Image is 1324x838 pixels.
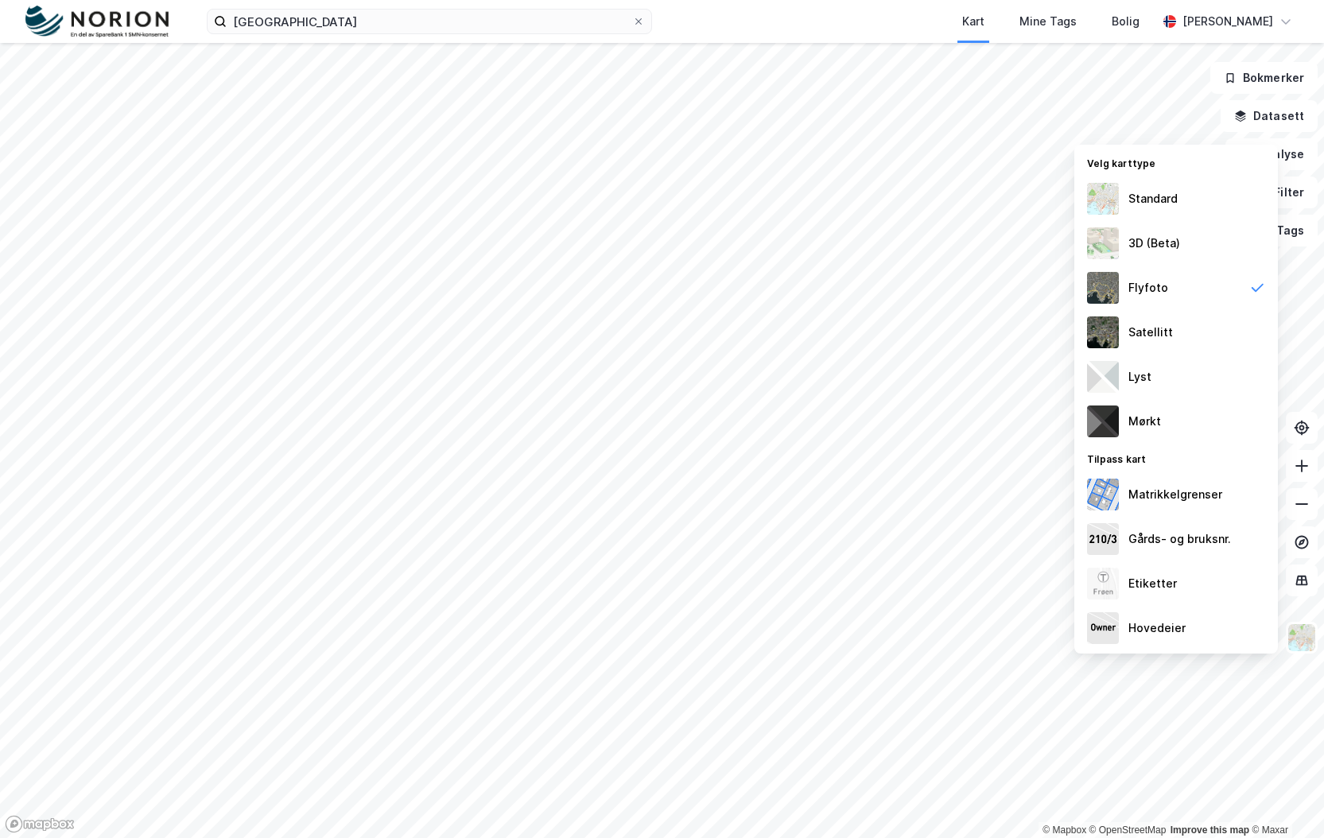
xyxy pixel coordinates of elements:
div: Lyst [1128,367,1151,386]
a: OpenStreetMap [1089,824,1167,836]
div: Satellitt [1128,323,1173,342]
img: Z [1087,272,1119,304]
img: Z [1087,568,1119,599]
div: Etiketter [1128,574,1177,593]
img: Z [1087,227,1119,259]
div: Flyfoto [1128,278,1168,297]
div: Matrikkelgrenser [1128,485,1222,504]
div: Standard [1128,189,1178,208]
button: Filter [1241,177,1318,208]
button: Datasett [1221,100,1318,132]
a: Mapbox homepage [5,815,75,833]
div: Hovedeier [1128,619,1186,638]
button: Tags [1244,215,1318,246]
button: Bokmerker [1210,62,1318,94]
iframe: Chat Widget [1244,762,1324,838]
img: norion-logo.80e7a08dc31c2e691866.png [25,6,169,38]
a: Improve this map [1171,824,1249,836]
img: luj3wr1y2y3+OchiMxRmMxRlscgabnMEmZ7DJGWxyBpucwSZnsMkZbHIGm5zBJmewyRlscgabnMEmZ7DJGWxyBpucwSZnsMkZ... [1087,361,1119,393]
div: Velg karttype [1074,148,1278,177]
div: Kart [962,12,984,31]
img: cadastreBorders.cfe08de4b5ddd52a10de.jpeg [1087,479,1119,510]
img: Z [1087,183,1119,215]
img: cadastreKeys.547ab17ec502f5a4ef2b.jpeg [1087,523,1119,555]
input: Søk på adresse, matrikkel, gårdeiere, leietakere eller personer [227,10,632,33]
div: 3D (Beta) [1128,234,1180,253]
div: Tilpass kart [1074,444,1278,472]
img: Z [1287,623,1317,653]
img: nCdM7BzjoCAAAAAElFTkSuQmCC [1087,405,1119,437]
div: Bolig [1112,12,1140,31]
div: Kontrollprogram for chat [1244,762,1324,838]
div: Mine Tags [1019,12,1077,31]
a: Mapbox [1043,824,1086,836]
img: 9k= [1087,316,1119,348]
div: Gårds- og bruksnr. [1128,530,1231,549]
img: majorOwner.b5e170eddb5c04bfeeff.jpeg [1087,612,1119,644]
div: [PERSON_NAME] [1182,12,1273,31]
button: Analyse [1225,138,1318,170]
div: Mørkt [1128,412,1161,431]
